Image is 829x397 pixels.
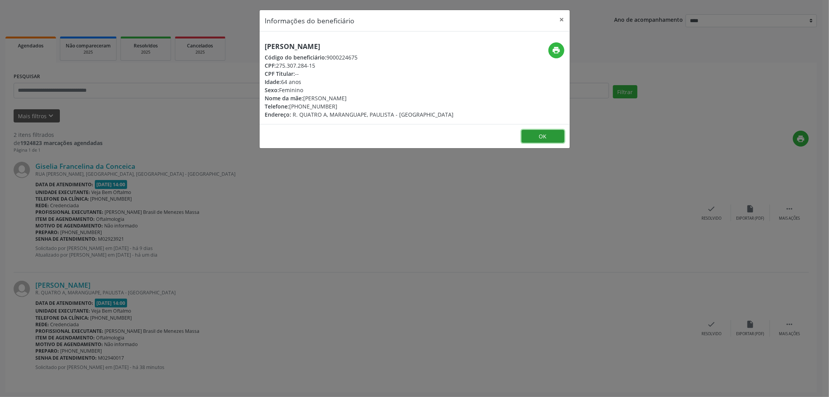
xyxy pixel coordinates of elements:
button: print [548,42,564,58]
span: Telefone: [265,103,290,110]
button: Close [554,10,570,29]
span: R. QUATRO A, MARANGUAPE, PAULISTA - [GEOGRAPHIC_DATA] [293,111,454,118]
span: CPF: [265,62,276,69]
h5: Informações do beneficiário [265,16,355,26]
i: print [552,46,560,54]
div: -- [265,70,454,78]
div: [PHONE_NUMBER] [265,102,454,110]
button: OK [522,130,564,143]
h5: [PERSON_NAME] [265,42,454,51]
div: [PERSON_NAME] [265,94,454,102]
span: CPF Titular: [265,70,295,77]
span: Idade: [265,78,281,86]
div: 9000224675 [265,53,454,61]
span: Código do beneficiário: [265,54,327,61]
div: Feminino [265,86,454,94]
div: 64 anos [265,78,454,86]
span: Sexo: [265,86,279,94]
span: Endereço: [265,111,291,118]
span: Nome da mãe: [265,94,304,102]
div: 275.307.284-15 [265,61,454,70]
